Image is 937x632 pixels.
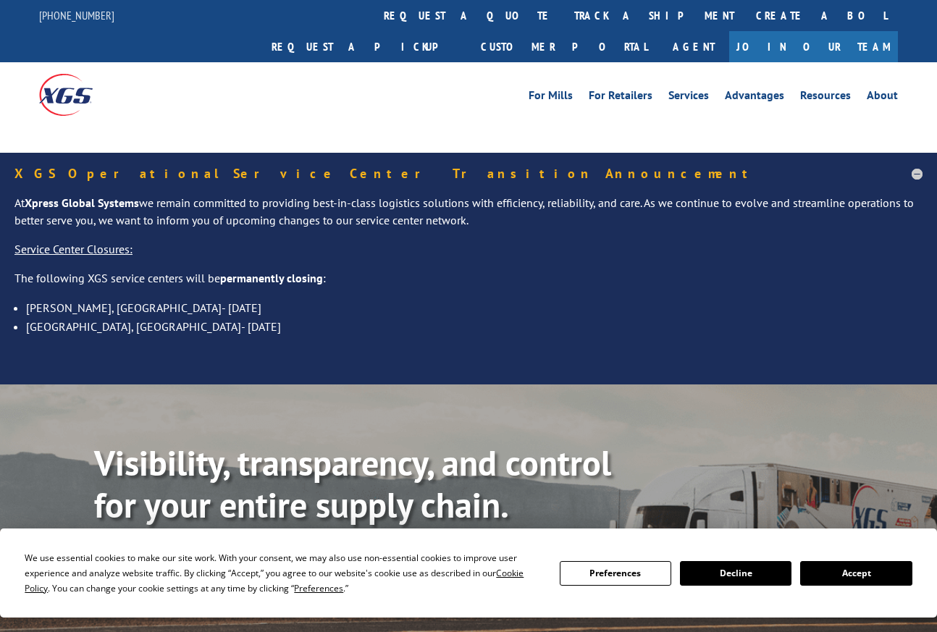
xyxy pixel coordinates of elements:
[560,561,671,586] button: Preferences
[470,31,658,62] a: Customer Portal
[25,195,139,210] strong: Xpress Global Systems
[26,317,923,336] li: [GEOGRAPHIC_DATA], [GEOGRAPHIC_DATA]- [DATE]
[261,31,470,62] a: Request a pickup
[94,440,611,527] b: Visibility, transparency, and control for your entire supply chain.
[680,561,791,586] button: Decline
[668,90,709,106] a: Services
[725,90,784,106] a: Advantages
[294,582,343,594] span: Preferences
[589,90,652,106] a: For Retailers
[14,242,133,256] u: Service Center Closures:
[658,31,729,62] a: Agent
[14,270,923,299] p: The following XGS service centers will be :
[800,561,912,586] button: Accept
[729,31,898,62] a: Join Our Team
[14,167,923,180] h5: XGS Operational Service Center Transition Announcement
[14,195,923,241] p: At we remain committed to providing best-in-class logistics solutions with efficiency, reliabilit...
[220,271,323,285] strong: permanently closing
[25,550,542,596] div: We use essential cookies to make our site work. With your consent, we may also use non-essential ...
[800,90,851,106] a: Resources
[867,90,898,106] a: About
[39,8,114,22] a: [PHONE_NUMBER]
[529,90,573,106] a: For Mills
[26,298,923,317] li: [PERSON_NAME], [GEOGRAPHIC_DATA]- [DATE]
